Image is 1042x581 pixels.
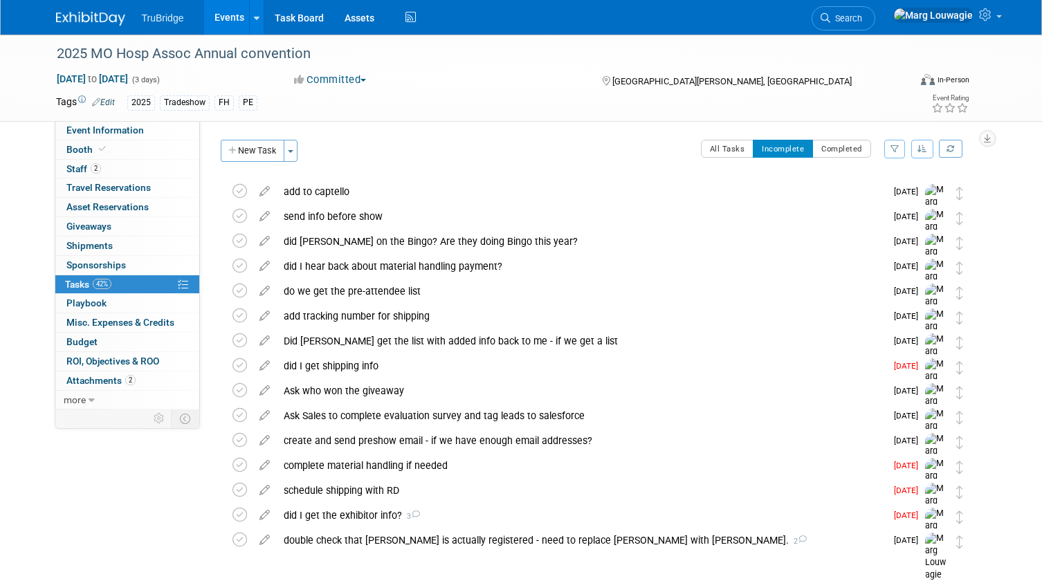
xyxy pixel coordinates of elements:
a: Giveaways [55,217,199,236]
a: ROI, Objectives & ROO [55,352,199,371]
i: Move task [956,486,963,499]
span: ROI, Objectives & ROO [66,356,159,367]
span: (3 days) [131,75,160,84]
img: ExhibitDay [56,12,125,26]
a: edit [253,509,277,522]
a: Shipments [55,237,199,255]
i: Move task [956,261,963,275]
a: edit [253,409,277,422]
div: Event Format [834,72,969,93]
a: Sponsorships [55,256,199,275]
span: [DATE] [894,386,925,396]
span: [DATE] [894,436,925,445]
img: Marg Louwagie [925,408,946,457]
span: [DATE] [DATE] [56,73,129,85]
i: Move task [956,212,963,225]
a: edit [253,484,277,497]
img: Marg Louwagie [925,433,946,482]
i: Move task [956,237,963,250]
a: Tasks42% [55,275,199,294]
span: Playbook [66,297,107,308]
div: 2025 MO Hosp Assoc Annual convention [52,41,892,66]
div: send info before show [277,205,886,228]
span: [DATE] [894,261,925,271]
img: Format-Inperson.png [921,74,935,85]
span: 3 [402,512,420,521]
span: Sponsorships [66,259,126,270]
span: [DATE] [894,461,925,470]
span: to [86,73,99,84]
i: Move task [956,535,963,548]
a: edit [253,285,277,297]
a: edit [253,434,277,447]
span: [GEOGRAPHIC_DATA][PERSON_NAME], [GEOGRAPHIC_DATA] [612,76,852,86]
a: Search [812,6,875,30]
td: Toggle Event Tabs [171,409,199,427]
img: Marg Louwagie [925,209,946,258]
img: Marg Louwagie [925,508,946,557]
button: New Task [221,140,284,162]
span: Giveaways [66,221,111,232]
img: Marg Louwagie [925,333,946,382]
img: Marg Louwagie [925,483,946,532]
a: edit [253,210,277,223]
a: edit [253,335,277,347]
button: Incomplete [753,140,813,158]
span: TruBridge [142,12,184,24]
span: [DATE] [894,237,925,246]
div: schedule shipping with RD [277,479,886,502]
a: edit [253,360,277,372]
a: more [55,391,199,409]
img: Marg Louwagie [925,383,946,432]
img: Marg Louwagie [925,308,946,358]
td: Tags [56,95,115,111]
a: edit [253,534,277,546]
span: 2 [789,537,807,546]
i: Move task [956,361,963,374]
a: edit [253,235,277,248]
span: [DATE] [894,212,925,221]
span: Tasks [65,279,111,290]
img: Marg Louwagie [925,234,946,283]
i: Move task [956,336,963,349]
i: Move task [956,411,963,424]
span: 2 [91,163,101,174]
div: double check that [PERSON_NAME] is actually registered - need to replace [PERSON_NAME] with [PERS... [277,528,886,552]
span: more [64,394,86,405]
a: Playbook [55,294,199,313]
span: Booth [66,144,109,155]
span: Budget [66,336,98,347]
span: Shipments [66,240,113,251]
div: Tradeshow [160,95,210,110]
div: In-Person [937,75,969,85]
i: Move task [956,311,963,324]
a: Attachments2 [55,371,199,390]
td: Personalize Event Tab Strip [147,409,172,427]
a: Booth [55,140,199,159]
div: Did [PERSON_NAME] get the list with added info back to me - if we get a list [277,329,886,353]
span: 42% [93,279,111,289]
img: Marg Louwagie [893,8,974,23]
div: add tracking number for shipping [277,304,886,328]
i: Move task [956,436,963,449]
span: [DATE] [894,411,925,421]
img: Marg Louwagie [925,358,946,407]
i: Move task [956,510,963,524]
i: Move task [956,187,963,200]
span: [DATE] [894,336,925,346]
img: Marg Louwagie [925,184,946,233]
span: Search [830,13,862,24]
button: All Tasks [701,140,754,158]
div: Ask who won the giveaway [277,379,886,403]
span: Asset Reservations [66,201,149,212]
div: FH [214,95,234,110]
div: did [PERSON_NAME] on the Bingo? Are they doing Bingo this year? [277,230,886,253]
a: Event Information [55,121,199,140]
img: Marg Louwagie [925,259,946,308]
img: Marg Louwagie [925,284,946,333]
a: Staff2 [55,160,199,178]
span: [DATE] [894,510,925,520]
a: Misc. Expenses & Credits [55,313,199,332]
i: Move task [956,386,963,399]
a: edit [253,459,277,472]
